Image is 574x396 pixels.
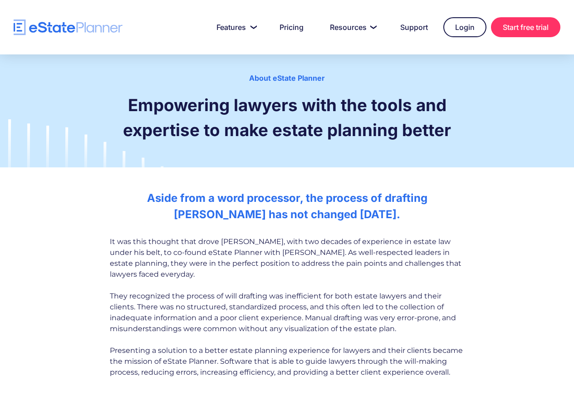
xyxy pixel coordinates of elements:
h2: Aside from a word processor, the process of drafting [PERSON_NAME] has not changed [DATE]. [110,190,464,223]
a: Pricing [269,18,314,36]
a: Resources [319,18,385,36]
h1: Empowering lawyers with the tools and expertise to make estate planning better [110,93,464,142]
a: Login [443,17,486,37]
a: home [14,20,123,35]
a: Support [389,18,439,36]
div: About eState Planner [64,73,510,83]
a: Features [206,18,264,36]
div: It was this thought that drove [PERSON_NAME], with two decades of experience in estate law under ... [110,236,464,378]
a: Start free trial [491,17,560,37]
